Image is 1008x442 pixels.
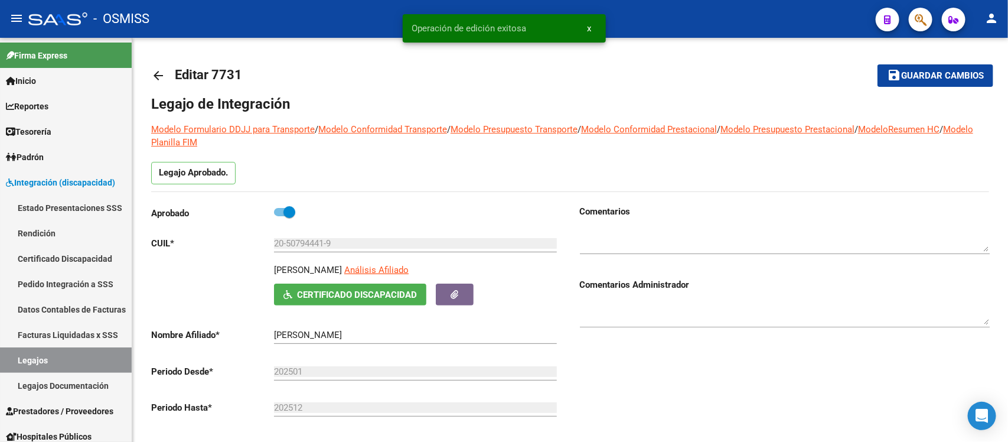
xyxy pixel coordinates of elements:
[968,402,996,430] div: Open Intercom Messenger
[984,11,999,25] mat-icon: person
[578,18,601,39] button: x
[151,207,274,220] p: Aprobado
[151,329,274,342] p: Nombre Afiliado
[297,290,417,300] span: Certificado Discapacidad
[6,405,113,418] span: Prestadores / Proveedores
[274,284,426,305] button: Certificado Discapacidad
[151,124,315,135] a: Modelo Formulario DDJJ para Transporte
[412,22,527,34] span: Operación de edición exitosa
[588,23,592,34] span: x
[6,74,36,87] span: Inicio
[877,64,993,86] button: Guardar cambios
[151,237,274,250] p: CUIL
[6,151,44,164] span: Padrón
[274,264,342,277] p: [PERSON_NAME]
[6,176,115,189] span: Integración (discapacidad)
[151,401,274,414] p: Periodo Hasta
[151,162,236,184] p: Legajo Aprobado.
[451,124,578,135] a: Modelo Presupuesto Transporte
[175,67,242,82] span: Editar 7731
[901,71,984,82] span: Guardar cambios
[318,124,447,135] a: Modelo Conformidad Transporte
[720,124,854,135] a: Modelo Presupuesto Prestacional
[151,69,165,83] mat-icon: arrow_back
[6,49,67,62] span: Firma Express
[6,125,51,138] span: Tesorería
[581,124,717,135] a: Modelo Conformidad Prestacional
[580,278,990,291] h3: Comentarios Administrador
[151,365,274,378] p: Periodo Desde
[93,6,149,32] span: - OSMISS
[9,11,24,25] mat-icon: menu
[887,68,901,82] mat-icon: save
[858,124,940,135] a: ModeloResumen HC
[580,205,990,218] h3: Comentarios
[344,265,409,275] span: Análisis Afiliado
[151,95,989,113] h1: Legajo de Integración
[6,100,48,113] span: Reportes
